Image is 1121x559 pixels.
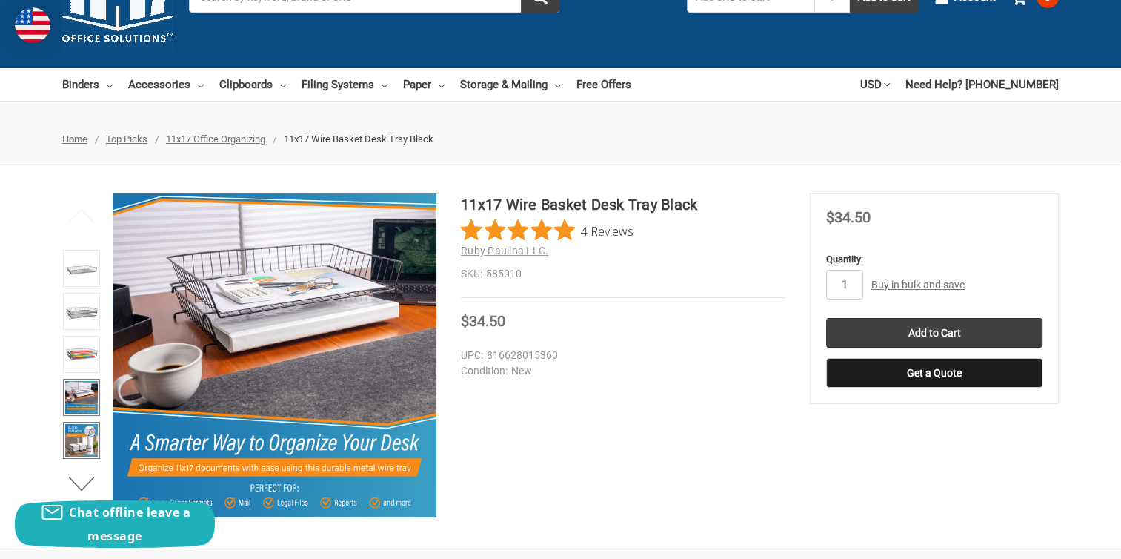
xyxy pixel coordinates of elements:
a: 11x17 Office Organizing [166,133,265,145]
span: $34.50 [826,208,871,226]
img: 11x17 Wire Basket Desk Tray Black [65,424,98,457]
a: Home [62,133,87,145]
dt: SKU: [461,266,482,282]
button: Chat offline leave a message [15,500,215,548]
img: 11x17 Wire Basket Desk Tray Black [65,295,98,328]
img: 11x17 Wire Basket Desk Tray Black [65,252,98,285]
a: USD [860,68,890,101]
a: Binders [62,68,113,101]
span: Chat offline leave a message [69,504,190,544]
a: Paper [403,68,445,101]
dd: New [461,363,779,379]
h1: 11x17 Wire Basket Desk Tray Black [461,193,785,216]
img: 11x17 Wire Basket Desk Tray Black [65,381,98,414]
dd: 585010 [461,266,785,282]
dt: Condition: [461,363,508,379]
iframe: Google Customer Reviews [999,519,1121,559]
a: Ruby Paulina LLC. [461,245,548,257]
button: Rated 5 out of 5 stars from 4 reviews. Jump to reviews. [461,219,633,242]
a: Top Picks [106,133,147,145]
a: Filing Systems [302,68,387,101]
button: Get a Quote [826,358,1042,388]
input: Add to Cart [826,318,1042,348]
span: 11x17 Wire Basket Desk Tray Black [284,133,433,145]
a: Need Help? [PHONE_NUMBER] [905,68,1059,101]
a: Buy in bulk and save [871,279,965,291]
dt: UPC: [461,348,483,363]
a: Free Offers [576,68,631,101]
a: Accessories [128,68,204,101]
button: Next [59,469,104,499]
img: 11x17 Wire Basket Desk Tray Black [113,193,436,517]
dd: 816628015360 [461,348,779,363]
a: Clipboards [219,68,286,101]
img: duty and tax information for United States [15,7,50,43]
a: Storage & Mailing [460,68,561,101]
label: Quantity: [826,252,1042,267]
img: 11”x17” Wire Baskets (585010) Black Coated [65,338,98,371]
button: Previous [59,201,104,231]
span: 4 Reviews [581,219,633,242]
span: $34.50 [461,312,505,330]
